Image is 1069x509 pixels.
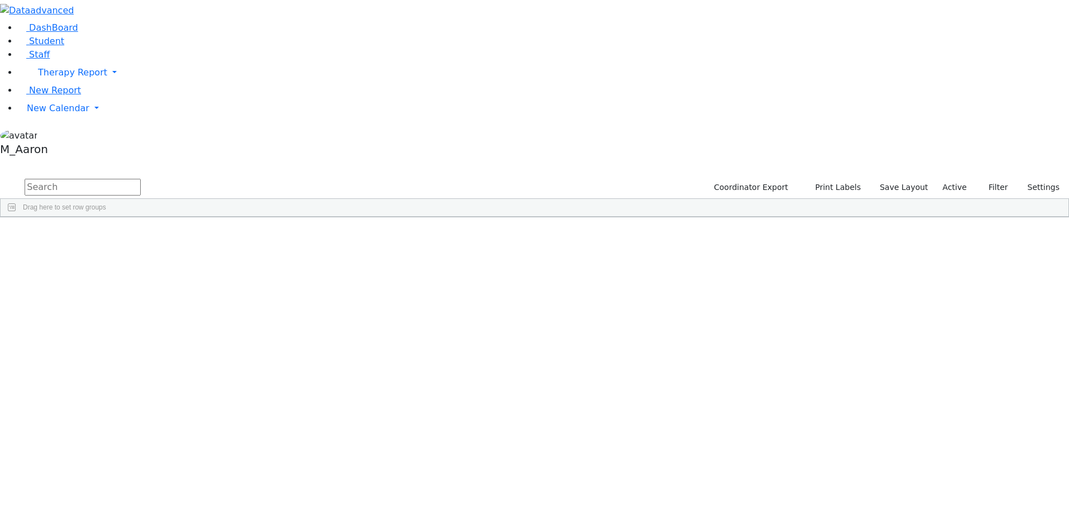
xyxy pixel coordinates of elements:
a: Staff [18,49,50,60]
button: Print Labels [802,179,866,196]
span: Staff [29,49,50,60]
button: Filter [974,179,1013,196]
input: Search [25,179,141,196]
button: Settings [1013,179,1065,196]
span: Drag here to set row groups [23,203,106,211]
span: Therapy Report [38,67,107,78]
label: Active [938,179,972,196]
span: Student [29,36,64,46]
button: Save Layout [875,179,933,196]
a: Therapy Report [18,61,1069,84]
a: New Calendar [18,97,1069,120]
a: Student [18,36,64,46]
span: New Calendar [27,103,89,113]
span: DashBoard [29,22,78,33]
span: New Report [29,85,81,96]
button: Coordinator Export [707,179,793,196]
a: DashBoard [18,22,78,33]
a: New Report [18,85,81,96]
